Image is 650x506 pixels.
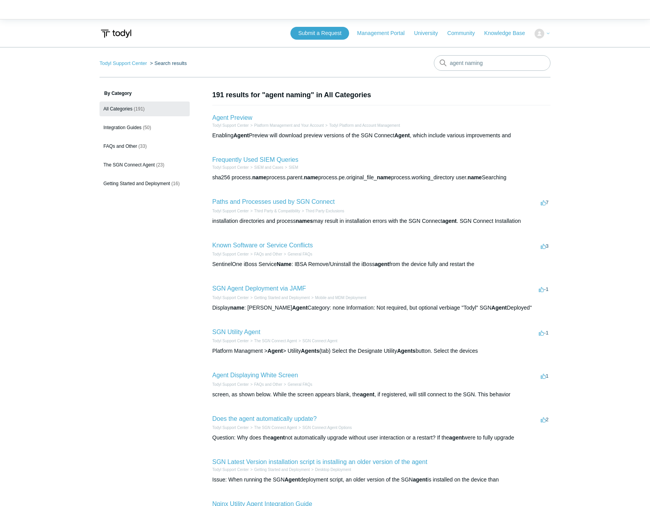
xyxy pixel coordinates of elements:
[249,165,283,170] li: SIEM and Cases
[277,261,292,267] em: Name
[249,123,324,128] li: Platform Management and Your Account
[289,165,298,170] a: SIEM
[100,90,190,97] h3: By Category
[375,261,389,267] em: agent
[447,29,483,37] a: Community
[212,165,249,170] a: Todyl Support Center
[212,123,249,128] li: Todyl Support Center
[304,174,318,180] em: name
[212,285,306,292] a: SGN Agent Deployment via JAMF
[212,425,249,431] li: Todyl Support Center
[212,329,260,335] a: SGN Utility Agent
[288,252,312,256] a: General FAQs
[267,348,283,354] em: Agent
[212,242,313,249] a: Known Software or Service Conflicts
[541,243,549,249] span: 3
[541,200,549,205] span: 7
[212,382,249,387] li: Todyl Support Center
[297,425,352,431] li: SGN Connect Agent Options
[360,391,374,397] em: agent
[212,459,427,465] a: SGN Latest Version installation script is installing an older version of the agent
[134,106,145,112] span: (191)
[254,339,297,343] a: The SGN Connect Agent
[103,144,137,149] span: FAQs and Other
[149,60,187,66] li: Search results
[254,467,310,472] a: Getting Started and Deployment
[449,434,463,441] em: agent
[292,305,308,311] em: Agent
[306,209,344,213] a: Third Party Exclusions
[296,218,313,224] em: names
[212,372,298,378] a: Agent Displaying White Screen
[212,251,249,257] li: Todyl Support Center
[414,29,446,37] a: University
[100,120,190,135] a: Integration Guides (50)
[156,162,164,168] span: (23)
[315,296,367,300] a: Mobile and MDM Deployment
[254,252,282,256] a: FAQs and Other
[329,123,400,128] a: Todyl Platform and Account Management
[270,434,285,441] em: agent
[212,173,550,182] div: sha256 process. process.parent. process.pe.original_file_ process.working_directory user. Searching
[212,415,317,422] a: Does the agent automatically update?
[212,252,249,256] a: Todyl Support Center
[315,467,351,472] a: Desktop Deployment
[377,174,391,180] em: name
[212,208,249,214] li: Todyl Support Center
[300,208,344,214] li: Third Party Exclusions
[282,251,312,257] li: General FAQs
[212,131,550,140] div: Enabling Preview will download preview versions of the SGN Connect , which include various improv...
[254,209,300,213] a: Third Party & Compatibility
[302,339,337,343] a: SGN Connect Agent
[212,425,249,430] a: Todyl Support Center
[212,296,249,300] a: Todyl Support Center
[212,467,249,472] a: Todyl Support Center
[249,295,310,301] li: Getting Started and Deployment
[212,390,550,399] div: screen, as shown below. While the screen appears blank, the , if registered, will still connect t...
[254,165,283,170] a: SIEM and Cases
[103,106,133,112] span: All Categories
[212,304,550,312] div: Display : [PERSON_NAME] Category: none Information: Not required, but optional verbiage "Todyl" S...
[539,286,549,292] span: -1
[212,90,550,100] h1: 191 results for "agent naming" in All Categories
[249,208,300,214] li: Third Party & Compatibility
[541,373,549,379] span: 1
[100,158,190,172] a: The SGN Connect Agent (23)
[491,305,507,311] em: Agent
[234,132,249,138] em: Agent
[212,338,249,344] li: Todyl Support Center
[212,198,335,205] a: Paths and Processes used by SGN Connect
[103,162,155,168] span: The SGN Connect Agent
[100,102,190,116] a: All Categories (191)
[212,434,550,442] div: Question: Why does the not automatically upgrade without user interaction or a restart? If the we...
[539,330,549,336] span: -1
[212,209,249,213] a: Todyl Support Center
[212,467,249,473] li: Todyl Support Center
[468,174,482,180] em: name
[103,125,142,130] span: Integration Guides
[310,467,351,473] li: Desktop Deployment
[249,251,282,257] li: FAQs and Other
[310,295,367,301] li: Mobile and MDM Deployment
[103,181,170,186] span: Getting Started and Deployment
[254,296,310,300] a: Getting Started and Deployment
[324,123,400,128] li: Todyl Platform and Account Management
[290,27,349,40] a: Submit a Request
[301,348,319,354] em: Agents
[297,338,337,344] li: SGN Connect Agent
[434,55,550,71] input: Search
[249,382,282,387] li: FAQs and Other
[285,476,300,483] em: Agent
[100,60,149,66] li: Todyl Support Center
[357,29,412,37] a: Management Portal
[484,29,533,37] a: Knowledge Base
[143,125,151,130] span: (50)
[230,305,245,311] em: name
[252,174,267,180] em: name
[413,476,427,483] em: agent
[212,123,249,128] a: Todyl Support Center
[100,60,147,66] a: Todyl Support Center
[100,139,190,154] a: FAQs and Other (33)
[212,156,298,163] a: Frequently Used SIEM Queries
